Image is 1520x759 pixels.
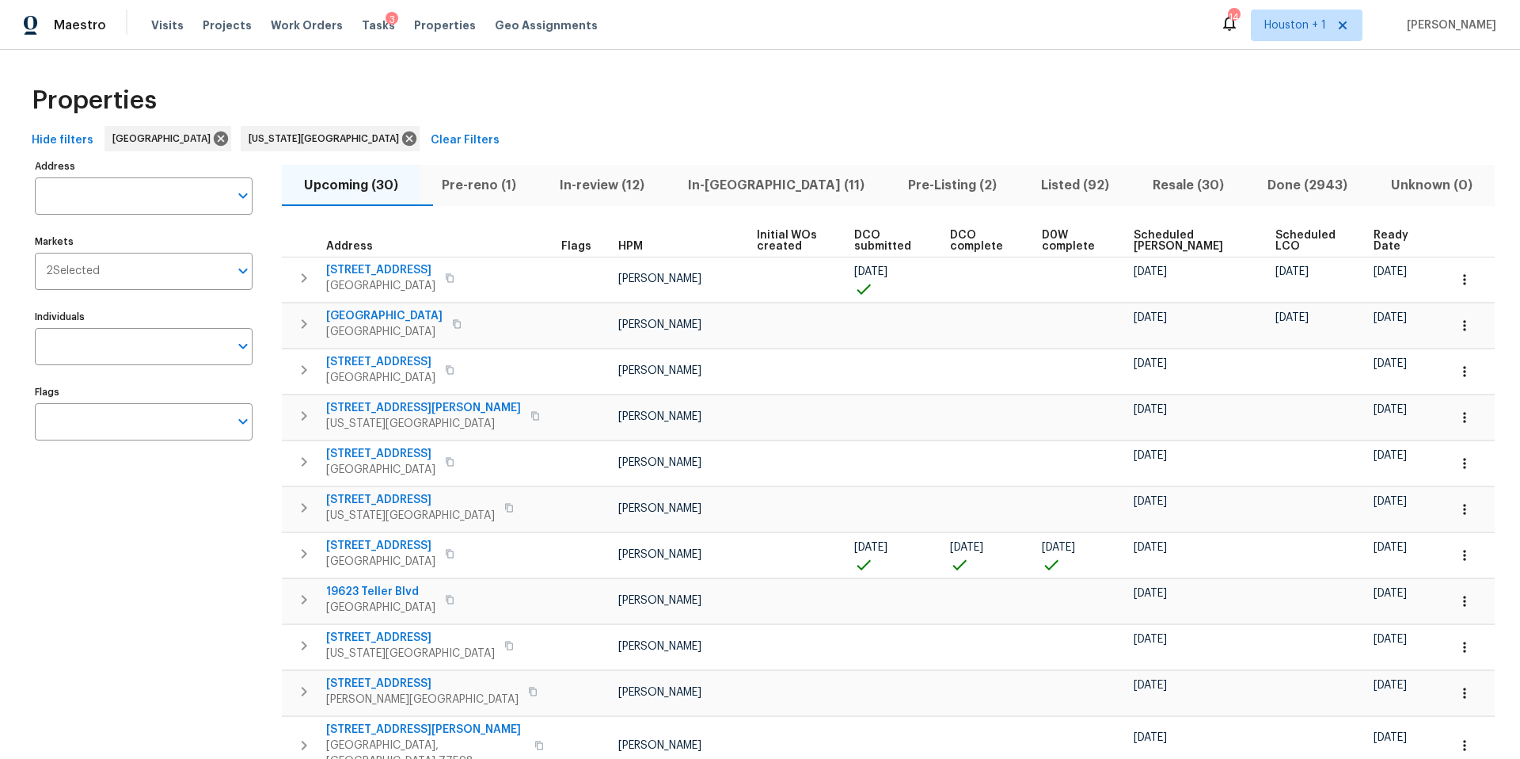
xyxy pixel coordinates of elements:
[35,162,253,171] label: Address
[854,230,923,252] span: DCO submitted
[1228,10,1239,25] div: 14
[495,17,598,33] span: Geo Assignments
[424,126,506,155] button: Clear Filters
[232,410,254,433] button: Open
[326,241,373,252] span: Address
[757,230,827,252] span: Initial WOs created
[326,400,521,416] span: [STREET_ADDRESS][PERSON_NAME]
[1374,266,1407,277] span: [DATE]
[431,131,500,151] span: Clear Filters
[1134,450,1167,461] span: [DATE]
[1374,542,1407,553] span: [DATE]
[1134,358,1167,369] span: [DATE]
[429,174,528,196] span: Pre-reno (1)
[1140,174,1236,196] span: Resale (30)
[950,230,1015,252] span: DCO complete
[46,265,100,278] span: 2 Selected
[326,262,435,278] span: [STREET_ADDRESS]
[950,542,983,553] span: [DATE]
[326,584,435,600] span: 19623 Teller Blvd
[1374,634,1407,645] span: [DATE]
[1134,588,1167,599] span: [DATE]
[271,17,343,33] span: Work Orders
[326,722,525,738] span: [STREET_ADDRESS][PERSON_NAME]
[1374,588,1407,599] span: [DATE]
[326,416,521,432] span: [US_STATE][GEOGRAPHIC_DATA]
[618,595,701,606] span: [PERSON_NAME]
[151,17,184,33] span: Visits
[1028,174,1121,196] span: Listed (92)
[1374,450,1407,461] span: [DATE]
[326,324,443,340] span: [GEOGRAPHIC_DATA]
[1374,404,1407,415] span: [DATE]
[1374,680,1407,691] span: [DATE]
[896,174,1009,196] span: Pre-Listing (2)
[386,12,398,28] div: 3
[326,308,443,324] span: [GEOGRAPHIC_DATA]
[1374,732,1407,743] span: [DATE]
[241,126,420,151] div: [US_STATE][GEOGRAPHIC_DATA]
[618,457,701,468] span: [PERSON_NAME]
[326,692,519,708] span: [PERSON_NAME][GEOGRAPHIC_DATA]
[1134,312,1167,323] span: [DATE]
[618,411,701,422] span: [PERSON_NAME]
[1379,174,1485,196] span: Unknown (0)
[618,273,701,284] span: [PERSON_NAME]
[326,538,435,554] span: [STREET_ADDRESS]
[362,20,395,31] span: Tasks
[1400,17,1496,33] span: [PERSON_NAME]
[112,131,217,147] span: [GEOGRAPHIC_DATA]
[618,319,701,330] span: [PERSON_NAME]
[326,646,495,662] span: [US_STATE][GEOGRAPHIC_DATA]
[1256,174,1360,196] span: Done (2943)
[326,630,495,646] span: [STREET_ADDRESS]
[618,503,701,514] span: [PERSON_NAME]
[618,549,701,560] span: [PERSON_NAME]
[1134,230,1248,252] span: Scheduled [PERSON_NAME]
[1042,230,1107,252] span: D0W complete
[326,446,435,462] span: [STREET_ADDRESS]
[1134,496,1167,507] span: [DATE]
[32,93,157,109] span: Properties
[249,131,405,147] span: [US_STATE][GEOGRAPHIC_DATA]
[35,237,253,246] label: Markets
[232,185,254,207] button: Open
[1275,312,1309,323] span: [DATE]
[32,131,93,151] span: Hide filters
[326,600,435,616] span: [GEOGRAPHIC_DATA]
[1275,266,1309,277] span: [DATE]
[35,387,253,397] label: Flags
[1374,358,1407,369] span: [DATE]
[618,365,701,376] span: [PERSON_NAME]
[676,174,877,196] span: In-[GEOGRAPHIC_DATA] (11)
[232,335,254,357] button: Open
[1042,542,1075,553] span: [DATE]
[1374,496,1407,507] span: [DATE]
[54,17,106,33] span: Maestro
[1374,230,1420,252] span: Ready Date
[326,554,435,570] span: [GEOGRAPHIC_DATA]
[618,687,701,698] span: [PERSON_NAME]
[618,641,701,652] span: [PERSON_NAME]
[326,278,435,294] span: [GEOGRAPHIC_DATA]
[1134,680,1167,691] span: [DATE]
[25,126,100,155] button: Hide filters
[854,542,887,553] span: [DATE]
[1374,312,1407,323] span: [DATE]
[326,462,435,478] span: [GEOGRAPHIC_DATA]
[618,740,701,751] span: [PERSON_NAME]
[291,174,410,196] span: Upcoming (30)
[1134,634,1167,645] span: [DATE]
[618,241,643,252] span: HPM
[104,126,231,151] div: [GEOGRAPHIC_DATA]
[326,676,519,692] span: [STREET_ADDRESS]
[1275,230,1347,252] span: Scheduled LCO
[326,492,495,508] span: [STREET_ADDRESS]
[203,17,252,33] span: Projects
[414,17,476,33] span: Properties
[1134,404,1167,415] span: [DATE]
[854,266,887,277] span: [DATE]
[1134,732,1167,743] span: [DATE]
[326,354,435,370] span: [STREET_ADDRESS]
[561,241,591,252] span: Flags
